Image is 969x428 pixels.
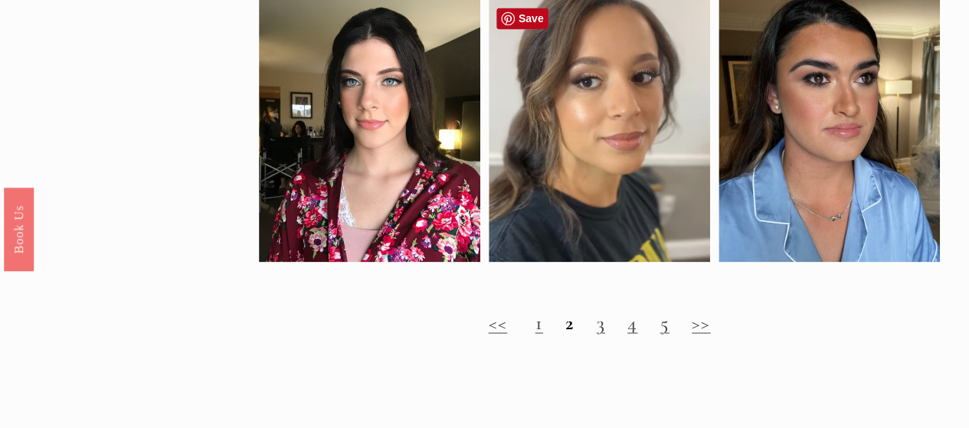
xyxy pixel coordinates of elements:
[565,310,574,334] strong: 2
[496,8,548,29] a: Pin it!
[535,310,543,334] a: 1
[488,310,507,334] a: <<
[627,310,637,334] a: 4
[692,310,711,334] a: >>
[597,310,605,334] a: 3
[4,187,34,270] a: Book Us
[660,310,669,334] a: 5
